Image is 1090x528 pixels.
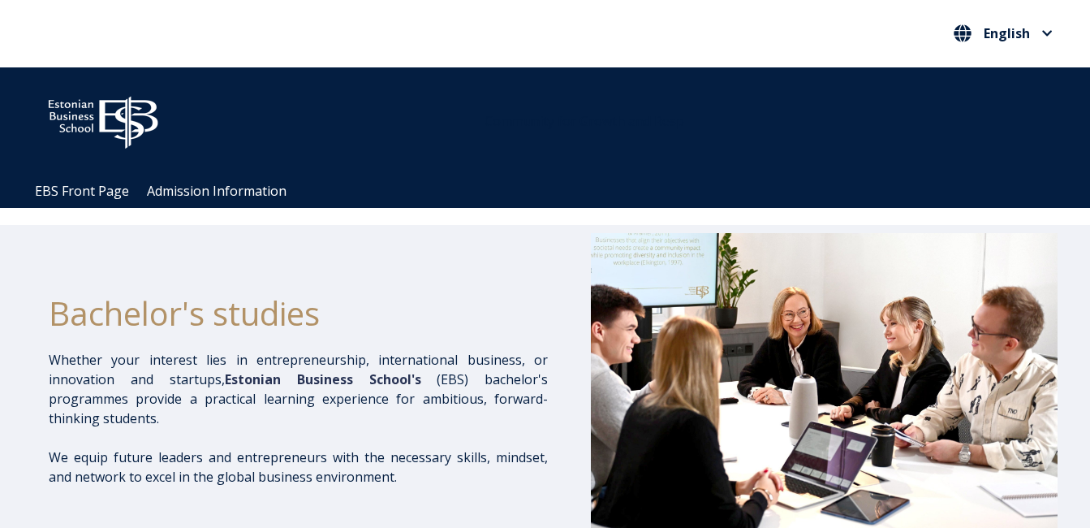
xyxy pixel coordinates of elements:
[485,112,684,130] span: Community for Growth and Resp
[984,27,1030,40] span: English
[35,182,129,200] a: EBS Front Page
[49,448,548,487] p: We equip future leaders and entrepreneurs with the necessary skills, mindset, and network to exce...
[49,293,548,334] h1: Bachelor's studies
[26,175,1081,208] div: Navigation Menu
[34,84,172,154] img: ebs_logo2016_white
[49,350,548,428] p: Whether your interest lies in entrepreneurship, international business, or innovation and startup...
[225,370,421,388] span: Estonian Business School's
[950,20,1057,46] button: English
[147,182,287,200] a: Admission Information
[950,20,1057,47] nav: Select your language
